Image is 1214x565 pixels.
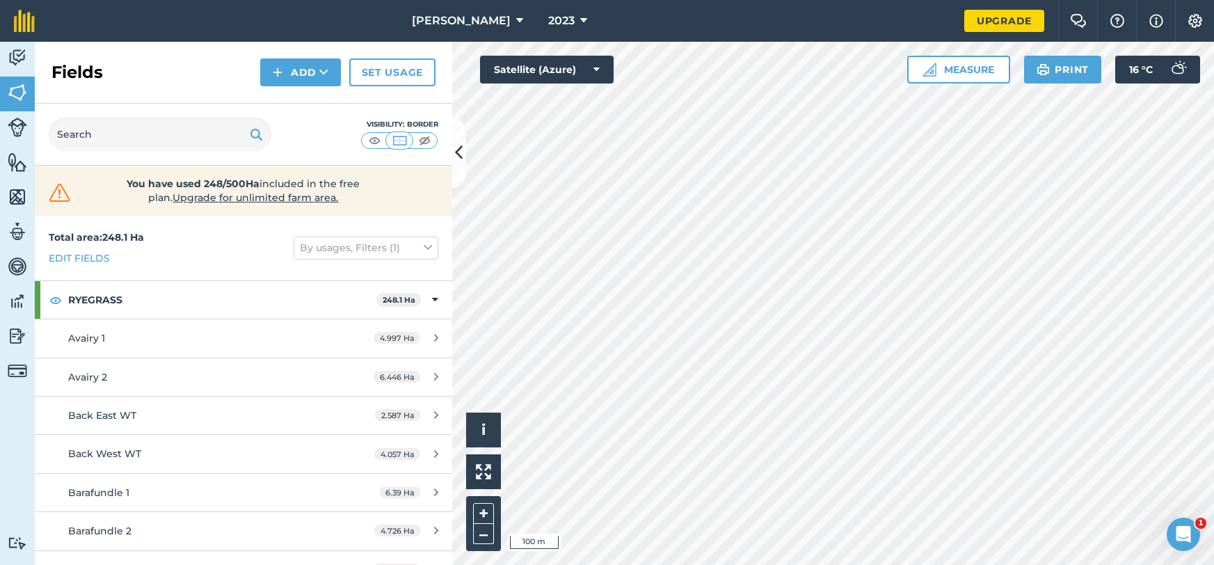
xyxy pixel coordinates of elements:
span: i [481,421,486,438]
img: svg+xml;base64,PD94bWwgdmVyc2lvbj0iMS4wIiBlbmNvZGluZz0idXRmLTgiPz4KPCEtLSBHZW5lcmF0b3I6IEFkb2JlIE... [8,326,27,347]
strong: You have used 248/500Ha [127,177,260,190]
span: Avairy 1 [68,332,105,344]
a: Edit fields [49,250,110,266]
div: RYEGRASS248.1 Ha [35,281,452,319]
a: Back East WT2.587 Ha [35,397,452,434]
img: svg+xml;base64,PHN2ZyB4bWxucz0iaHR0cDovL3d3dy53My5vcmcvMjAwMC9zdmciIHdpZHRoPSIxOSIgaGVpZ2h0PSIyNC... [250,126,263,143]
button: 16 °C [1115,56,1200,83]
iframe: Intercom live chat [1167,518,1200,551]
button: i [466,413,501,447]
img: Ruler icon [923,63,936,77]
a: Back West WT4.057 Ha [35,435,452,472]
img: svg+xml;base64,PHN2ZyB4bWxucz0iaHR0cDovL3d3dy53My5vcmcvMjAwMC9zdmciIHdpZHRoPSIxNyIgaGVpZ2h0PSIxNy... [1149,13,1163,29]
button: – [473,524,494,544]
img: A question mark icon [1109,14,1126,28]
img: svg+xml;base64,PD94bWwgdmVyc2lvbj0iMS4wIiBlbmNvZGluZz0idXRmLTgiPz4KPCEtLSBHZW5lcmF0b3I6IEFkb2JlIE... [8,291,27,312]
span: 4.057 Ha [374,448,420,460]
span: Barafundle 2 [68,525,131,537]
img: svg+xml;base64,PD94bWwgdmVyc2lvbj0iMS4wIiBlbmNvZGluZz0idXRmLTgiPz4KPCEtLSBHZW5lcmF0b3I6IEFkb2JlIE... [8,536,27,550]
img: A cog icon [1187,14,1204,28]
span: 6.39 Ha [379,486,420,498]
img: svg+xml;base64,PD94bWwgdmVyc2lvbj0iMS4wIiBlbmNvZGluZz0idXRmLTgiPz4KPCEtLSBHZW5lcmF0b3I6IEFkb2JlIE... [1164,56,1192,83]
a: Avairy 14.997 Ha [35,319,452,357]
span: included in the free plan . [95,177,392,205]
a: Avairy 26.446 Ha [35,358,452,396]
h2: Fields [51,61,103,83]
button: By usages, Filters (1) [294,237,438,259]
img: svg+xml;base64,PD94bWwgdmVyc2lvbj0iMS4wIiBlbmNvZGluZz0idXRmLTgiPz4KPCEtLSBHZW5lcmF0b3I6IEFkb2JlIE... [8,221,27,242]
img: svg+xml;base64,PD94bWwgdmVyc2lvbj0iMS4wIiBlbmNvZGluZz0idXRmLTgiPz4KPCEtLSBHZW5lcmF0b3I6IEFkb2JlIE... [8,118,27,137]
img: svg+xml;base64,PD94bWwgdmVyc2lvbj0iMS4wIiBlbmNvZGluZz0idXRmLTgiPz4KPCEtLSBHZW5lcmF0b3I6IEFkb2JlIE... [8,256,27,277]
img: svg+xml;base64,PHN2ZyB4bWxucz0iaHR0cDovL3d3dy53My5vcmcvMjAwMC9zdmciIHdpZHRoPSI1MCIgaGVpZ2h0PSI0MC... [391,134,408,148]
img: Four arrows, one pointing top left, one top right, one bottom right and the last bottom left [476,464,491,479]
span: 2023 [548,13,575,29]
span: Barafundle 1 [68,486,129,499]
button: Measure [907,56,1010,83]
a: You have used 248/500Haincluded in the free plan.Upgrade for unlimited farm area. [46,177,441,205]
img: svg+xml;base64,PHN2ZyB4bWxucz0iaHR0cDovL3d3dy53My5vcmcvMjAwMC9zdmciIHdpZHRoPSI1NiIgaGVpZ2h0PSI2MC... [8,152,27,173]
span: Back West WT [68,447,141,460]
div: Visibility: Border [360,119,438,130]
img: svg+xml;base64,PHN2ZyB4bWxucz0iaHR0cDovL3d3dy53My5vcmcvMjAwMC9zdmciIHdpZHRoPSIxNCIgaGVpZ2h0PSIyNC... [273,64,282,81]
img: fieldmargin Logo [14,10,35,32]
a: Upgrade [964,10,1044,32]
button: Print [1024,56,1102,83]
a: Barafundle 16.39 Ha [35,474,452,511]
input: Search [49,118,271,151]
strong: 248.1 Ha [383,295,415,305]
span: 4.997 Ha [374,332,420,344]
a: Barafundle 24.726 Ha [35,512,452,550]
button: Satellite (Azure) [480,56,614,83]
img: svg+xml;base64,PHN2ZyB4bWxucz0iaHR0cDovL3d3dy53My5vcmcvMjAwMC9zdmciIHdpZHRoPSIxOSIgaGVpZ2h0PSIyNC... [1037,61,1050,78]
img: svg+xml;base64,PD94bWwgdmVyc2lvbj0iMS4wIiBlbmNvZGluZz0idXRmLTgiPz4KPCEtLSBHZW5lcmF0b3I6IEFkb2JlIE... [8,361,27,381]
button: Add [260,58,341,86]
span: 16 ° C [1129,56,1153,83]
span: Upgrade for unlimited farm area. [173,191,339,204]
img: svg+xml;base64,PHN2ZyB4bWxucz0iaHR0cDovL3d3dy53My5vcmcvMjAwMC9zdmciIHdpZHRoPSI1MCIgaGVpZ2h0PSI0MC... [416,134,433,148]
img: svg+xml;base64,PD94bWwgdmVyc2lvbj0iMS4wIiBlbmNvZGluZz0idXRmLTgiPz4KPCEtLSBHZW5lcmF0b3I6IEFkb2JlIE... [8,47,27,68]
span: 2.587 Ha [375,409,420,421]
button: + [473,503,494,524]
span: 6.446 Ha [374,371,420,383]
span: Back East WT [68,409,136,422]
strong: RYEGRASS [68,281,376,319]
img: svg+xml;base64,PHN2ZyB4bWxucz0iaHR0cDovL3d3dy53My5vcmcvMjAwMC9zdmciIHdpZHRoPSI1NiIgaGVpZ2h0PSI2MC... [8,186,27,207]
img: Two speech bubbles overlapping with the left bubble in the forefront [1070,14,1087,28]
span: [PERSON_NAME] [412,13,511,29]
img: svg+xml;base64,PHN2ZyB4bWxucz0iaHR0cDovL3d3dy53My5vcmcvMjAwMC9zdmciIHdpZHRoPSI1NiIgaGVpZ2h0PSI2MC... [8,82,27,103]
span: Avairy 2 [68,371,107,383]
strong: Total area : 248.1 Ha [49,231,144,244]
a: Set usage [349,58,436,86]
img: svg+xml;base64,PHN2ZyB4bWxucz0iaHR0cDovL3d3dy53My5vcmcvMjAwMC9zdmciIHdpZHRoPSIzMiIgaGVpZ2h0PSIzMC... [46,182,74,203]
img: svg+xml;base64,PHN2ZyB4bWxucz0iaHR0cDovL3d3dy53My5vcmcvMjAwMC9zdmciIHdpZHRoPSIxOCIgaGVpZ2h0PSIyNC... [49,292,62,308]
img: svg+xml;base64,PHN2ZyB4bWxucz0iaHR0cDovL3d3dy53My5vcmcvMjAwMC9zdmciIHdpZHRoPSI1MCIgaGVpZ2h0PSI0MC... [366,134,383,148]
span: 1 [1195,518,1206,529]
span: 4.726 Ha [374,525,420,536]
